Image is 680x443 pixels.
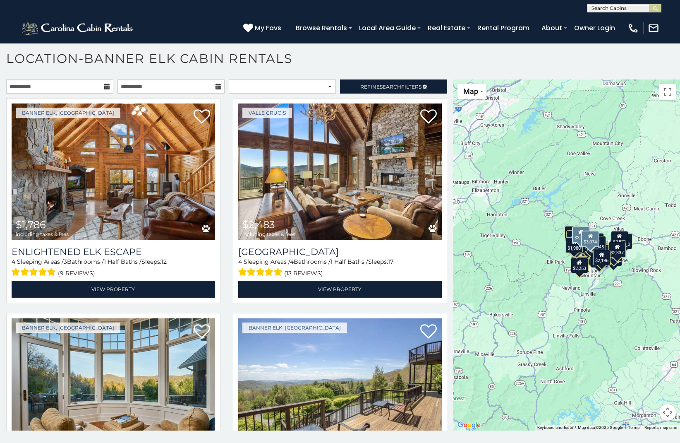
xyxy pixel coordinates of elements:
[242,219,275,231] span: $2,483
[12,246,215,258] a: Enlightened Elk Escape
[570,21,619,35] a: Owner Login
[628,425,639,430] a: Terms (opens in new tab)
[360,84,421,90] span: Refine Filters
[12,104,215,240] a: Enlightened Elk Escape $1,786 including taxes & fees
[242,323,347,333] a: Banner Elk, [GEOGRAPHIC_DATA]
[16,219,46,231] span: $1,786
[424,21,469,35] a: Real Estate
[12,104,215,240] img: Enlightened Elk Escape
[611,231,628,247] div: $2,571
[12,258,215,279] div: Sleeping Areas / Bathrooms / Sleeps:
[238,258,442,279] div: Sleeping Areas / Bathrooms / Sleeps:
[194,108,210,126] a: Add to favorites
[238,258,242,265] span: 4
[290,258,294,265] span: 4
[591,252,608,268] div: $2,664
[238,104,442,240] a: Cucumber Tree Lodge $2,483 including taxes & fees
[627,22,639,34] img: phone-regular-white.png
[457,84,486,99] button: Change map style
[578,425,623,430] span: Map data ©2025 Google
[565,226,582,242] div: $4,787
[463,87,478,96] span: Map
[420,108,437,126] a: Add to favorites
[648,22,659,34] img: mail-regular-white.png
[242,108,292,118] a: Valle Crucis
[330,258,368,265] span: 1 Half Baths /
[589,236,606,252] div: $2,045
[571,258,588,273] div: $2,253
[64,258,67,265] span: 3
[242,231,295,237] span: including taxes & fees
[284,268,323,279] span: (13 reviews)
[659,404,676,421] button: Map camera controls
[21,20,135,36] img: White-1-2.png
[238,246,442,258] a: [GEOGRAPHIC_DATA]
[380,84,401,90] span: Search
[16,108,120,118] a: Banner Elk, [GEOGRAPHIC_DATA]
[659,84,676,100] button: Toggle fullscreen view
[238,104,442,240] img: Cucumber Tree Lodge
[12,281,215,298] a: View Property
[455,420,483,431] a: Open this area in Google Maps (opens a new window)
[58,268,95,279] span: (9 reviews)
[355,21,420,35] a: Local Area Guide
[16,231,69,237] span: including taxes & fees
[608,242,626,258] div: $2,337
[473,21,534,35] a: Rental Program
[455,420,483,431] img: Google
[243,23,283,34] a: My Favs
[565,237,583,253] div: $1,980
[16,323,120,333] a: Banner Elk, [GEOGRAPHIC_DATA]
[194,323,210,341] a: Add to favorites
[12,258,15,265] span: 4
[292,21,351,35] a: Browse Rentals
[340,79,447,94] a: RefineSearchFilters
[388,258,393,265] span: 17
[255,23,281,33] span: My Favs
[420,323,437,341] a: Add to favorites
[581,231,599,247] div: $3,074
[537,425,573,431] button: Keyboard shortcuts
[238,281,442,298] a: View Property
[104,258,141,265] span: 1 Half Baths /
[238,246,442,258] h3: Cucumber Tree Lodge
[572,226,590,243] div: $3,175
[644,425,678,430] a: Report a map error
[571,256,589,272] div: $1,786
[537,21,566,35] a: About
[161,258,167,265] span: 12
[566,230,584,246] div: $2,024
[593,250,611,265] div: $2,196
